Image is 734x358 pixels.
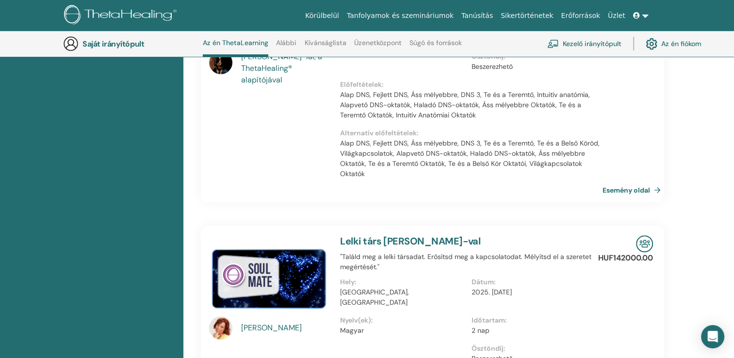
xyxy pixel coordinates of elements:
a: [PERSON_NAME] [241,322,331,334]
p: "Találd meg a lelki társadat. Erősítsd meg a kapcsolatodat. Mélyítsd el a szeretet megértését." [340,252,603,272]
p: HUF142000.00 [598,252,653,264]
a: Az én fiókom [646,33,701,54]
img: default.jpg [209,316,232,340]
a: Tanfolyamok és szemináriumok [343,7,457,25]
img: chalkboard-teacher.svg [547,39,559,48]
a: Sikertörténetek [497,7,557,25]
p: Magyar [340,325,465,336]
p: 2 nap [472,325,597,336]
a: Kezelő irányítópult [547,33,621,54]
p: Dátum: [472,277,597,287]
img: In-Person Seminar [636,235,653,252]
a: Üzenetközpont [354,39,402,54]
p: Alap DNS, Fejlett DNS, Áss mélyebbre, DNS 3, Te és a Teremtő, Te és a Belső Köröd, Világkapcsolat... [340,138,603,179]
p: Ösztöndíj: [472,343,597,354]
p: Előfeltételek: [340,80,603,90]
a: Esemény oldal [603,183,665,197]
img: generic-user-icon.jpg [63,36,79,51]
p: Beszerezhető [472,62,597,72]
p: Időtartam: [472,315,597,325]
a: A THInK oktatói csapata [PERSON_NAME]-lal, a ThetaHealing® alapítójával [241,39,331,86]
a: Erőforrások [557,7,604,25]
p: Hely: [340,277,465,287]
img: Lelki társ [209,235,328,319]
img: default.jpg [209,51,232,74]
p: Alternatív előfeltételek: [340,128,603,138]
a: Alábbi [276,39,296,54]
p: 2025. [DATE] [472,287,597,297]
p: Nyelv(ek): [340,315,465,325]
a: Az én ThetaLearning [203,39,268,57]
a: Üzlet [604,7,629,25]
p: [GEOGRAPHIC_DATA], [GEOGRAPHIC_DATA] [340,287,465,308]
font: Kezelő irányítópult [563,39,621,48]
font: Az én fiókom [661,39,701,48]
a: Körülbelül [301,7,343,25]
div: Nyissa meg az Intercom Messengert [701,325,724,348]
a: Kívánságlista [305,39,346,54]
a: Súgó és források [409,39,462,54]
a: Tanúsítás [457,7,497,25]
p: Alap DNS, Fejlett DNS, Áss mélyebbre, DNS 3, Te és a Teremtő, Intuitív anatómia, Alapvető DNS-okt... [340,90,603,120]
h3: Saját irányítópult [82,39,179,49]
a: Lelki társ [PERSON_NAME]-val [340,235,480,247]
img: cog.svg [646,35,657,52]
img: logo.png [64,5,180,27]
